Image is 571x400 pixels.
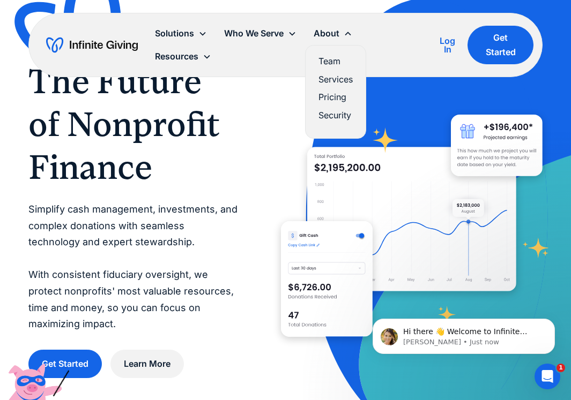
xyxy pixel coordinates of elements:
a: Services [318,72,353,87]
h1: The Future of Nonprofit Finance [28,60,238,188]
a: Get Started [28,350,102,378]
div: Log In [436,36,459,54]
iframe: Intercom live chat [535,364,560,389]
a: Log In [436,34,459,56]
iframe: Intercom notifications message [357,296,571,371]
p: Simplify cash management, investments, and complex donations with seamless technology and expert ... [28,201,238,333]
div: Who We Serve [224,26,284,41]
div: About [314,26,339,41]
div: Solutions [146,22,216,45]
div: About [305,22,361,45]
div: Resources [146,45,220,68]
a: Security [318,108,353,123]
a: Learn More [110,350,184,378]
img: donation software for nonprofits [281,221,373,337]
a: Pricing [318,90,353,104]
a: home [46,36,138,54]
div: Who We Serve [216,22,305,45]
div: Resources [155,49,198,64]
nav: About [305,45,366,139]
img: fundraising star [523,238,549,258]
a: Get Started [468,26,533,64]
a: Team [318,54,353,69]
img: nonprofit donation platform [307,147,516,291]
span: 1 [557,364,565,372]
div: Solutions [155,26,194,41]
